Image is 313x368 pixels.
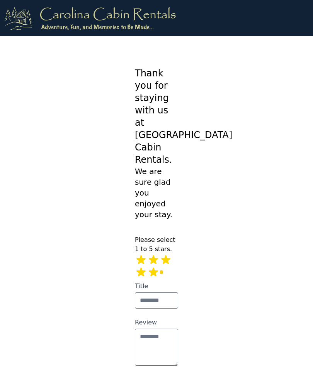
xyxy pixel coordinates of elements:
h1: Thank you for staying with us at [GEOGRAPHIC_DATA] Cabin Rentals. [135,67,178,166]
p: Please select 1 to 5 stars. [135,235,178,254]
img: logo.png [5,6,176,30]
textarea: Review [135,329,178,366]
p: We are sure glad you enjoyed your stay. [135,166,178,226]
span: Title [135,282,148,290]
span: Review [135,319,157,326]
input: Title [135,292,178,309]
